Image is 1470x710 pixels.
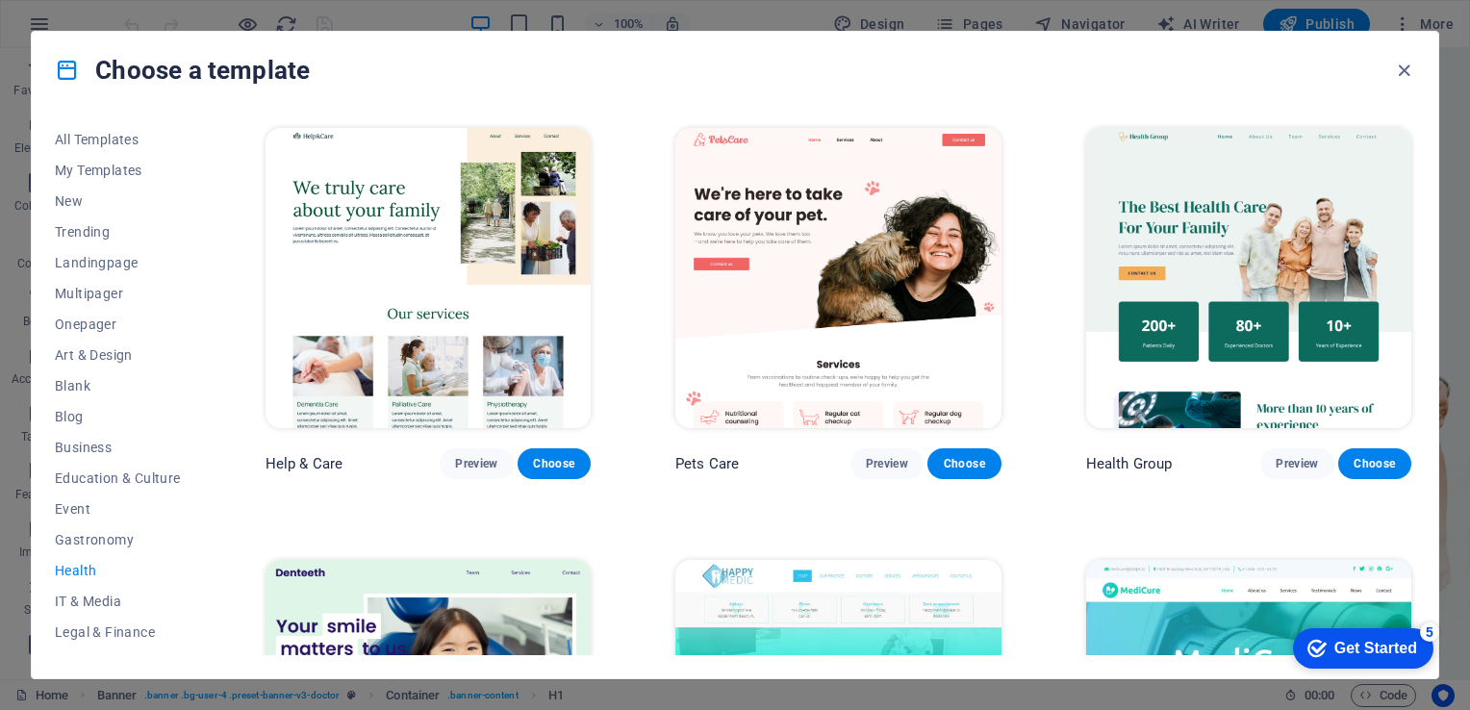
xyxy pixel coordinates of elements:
[57,21,139,38] div: Get Started
[1276,456,1318,471] span: Preview
[55,124,181,155] button: All Templates
[55,278,181,309] button: Multipager
[55,555,181,586] button: Health
[55,594,181,609] span: IT & Media
[55,224,181,240] span: Trending
[55,163,181,178] span: My Templates
[1260,448,1333,479] button: Preview
[518,448,591,479] button: Choose
[55,647,181,678] button: Non-Profit
[55,216,181,247] button: Trending
[15,10,156,50] div: Get Started 5 items remaining, 0% complete
[55,409,181,424] span: Blog
[55,347,181,363] span: Art & Design
[55,255,181,270] span: Landingpage
[55,440,181,455] span: Business
[55,624,181,640] span: Legal & Finance
[55,340,181,370] button: Art & Design
[55,401,181,432] button: Blog
[1086,454,1173,473] p: Health Group
[142,4,162,23] div: 5
[55,309,181,340] button: Onepager
[55,532,181,547] span: Gastronomy
[55,494,181,524] button: Event
[866,456,908,471] span: Preview
[55,132,181,147] span: All Templates
[675,454,739,473] p: Pets Care
[55,463,181,494] button: Education & Culture
[55,586,181,617] button: IT & Media
[850,448,924,479] button: Preview
[1338,448,1411,479] button: Choose
[55,186,181,216] button: New
[55,617,181,647] button: Legal & Finance
[55,432,181,463] button: Business
[55,470,181,486] span: Education & Culture
[927,448,1001,479] button: Choose
[266,128,591,428] img: Help & Care
[55,378,181,393] span: Blank
[55,155,181,186] button: My Templates
[55,563,181,578] span: Health
[1086,128,1411,428] img: Health Group
[55,247,181,278] button: Landingpage
[55,286,181,301] span: Multipager
[675,128,1001,428] img: Pets Care
[55,55,310,86] h4: Choose a template
[266,454,343,473] p: Help & Care
[55,501,181,517] span: Event
[943,456,985,471] span: Choose
[533,456,575,471] span: Choose
[440,448,513,479] button: Preview
[55,370,181,401] button: Blank
[1354,456,1396,471] span: Choose
[55,317,181,332] span: Onepager
[55,193,181,209] span: New
[455,456,497,471] span: Preview
[55,524,181,555] button: Gastronomy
